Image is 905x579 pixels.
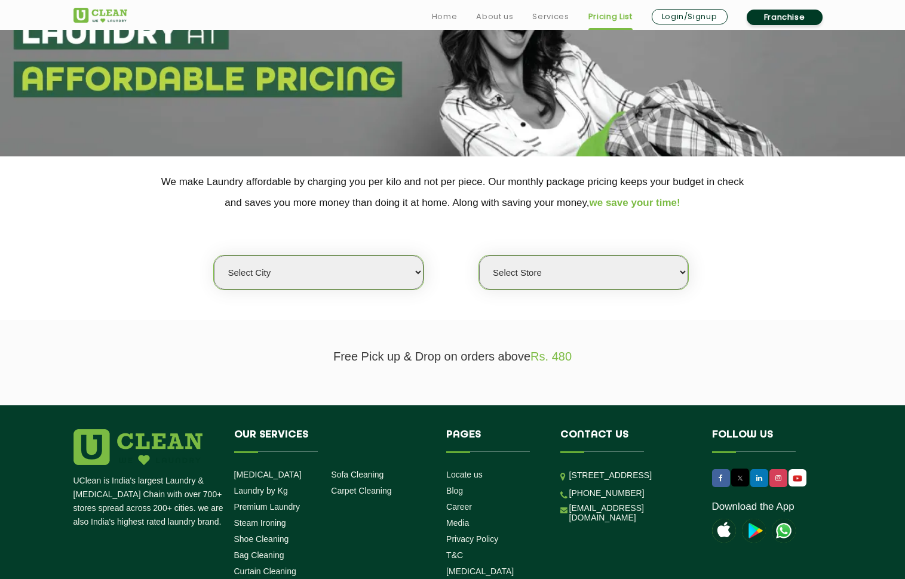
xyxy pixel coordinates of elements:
[73,429,203,465] img: logo.png
[569,503,694,522] a: [EMAIL_ADDRESS][DOMAIN_NAME]
[234,470,302,479] a: [MEDICAL_DATA]
[234,429,429,452] h4: Our Services
[446,518,469,528] a: Media
[532,10,569,24] a: Services
[234,534,289,544] a: Shoe Cleaning
[569,488,645,498] a: [PHONE_NUMBER]
[432,10,458,24] a: Home
[560,429,694,452] h4: Contact us
[530,350,572,363] span: Rs. 480
[446,470,483,479] a: Locate us
[712,429,817,452] h4: Follow us
[331,470,384,479] a: Sofa Cleaning
[73,350,832,364] p: Free Pick up & Drop on orders above
[446,502,472,512] a: Career
[73,8,127,23] img: UClean Laundry and Dry Cleaning
[569,469,694,482] p: [STREET_ADDRESS]
[234,566,296,576] a: Curtain Cleaning
[234,550,284,560] a: Bag Cleaning
[446,566,514,576] a: [MEDICAL_DATA]
[747,10,823,25] a: Franchise
[331,486,391,495] a: Carpet Cleaning
[234,518,286,528] a: Steam Ironing
[712,501,794,513] a: Download the App
[476,10,513,24] a: About us
[742,519,766,543] img: playstoreicon.png
[790,472,805,485] img: UClean Laundry and Dry Cleaning
[588,10,633,24] a: Pricing List
[446,534,498,544] a: Privacy Policy
[234,502,300,512] a: Premium Laundry
[590,197,680,208] span: we save your time!
[446,550,463,560] a: T&C
[234,486,288,495] a: Laundry by Kg
[712,519,736,543] img: apple-icon.png
[446,486,463,495] a: Blog
[772,519,796,543] img: UClean Laundry and Dry Cleaning
[652,9,728,24] a: Login/Signup
[73,474,225,529] p: UClean is India's largest Laundry & [MEDICAL_DATA] Chain with over 700+ stores spread across 200+...
[73,171,832,213] p: We make Laundry affordable by charging you per kilo and not per piece. Our monthly package pricin...
[446,429,542,452] h4: Pages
